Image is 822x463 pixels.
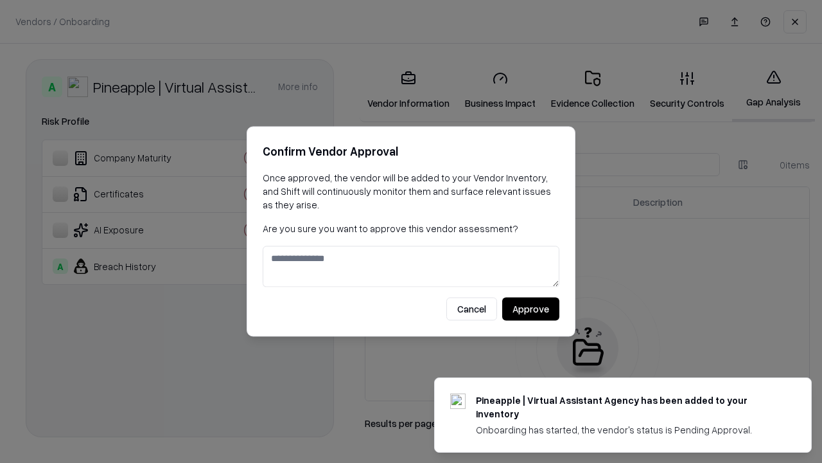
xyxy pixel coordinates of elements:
img: trypineapple.com [450,394,466,409]
button: Cancel [446,298,497,321]
div: Onboarding has started, the vendor's status is Pending Approval. [476,423,780,437]
button: Approve [502,298,559,321]
p: Are you sure you want to approve this vendor assessment? [263,222,559,235]
p: Once approved, the vendor will be added to your Vendor Inventory, and Shift will continuously mon... [263,171,559,212]
h2: Confirm Vendor Approval [263,142,559,161]
div: Pineapple | Virtual Assistant Agency has been added to your inventory [476,394,780,421]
